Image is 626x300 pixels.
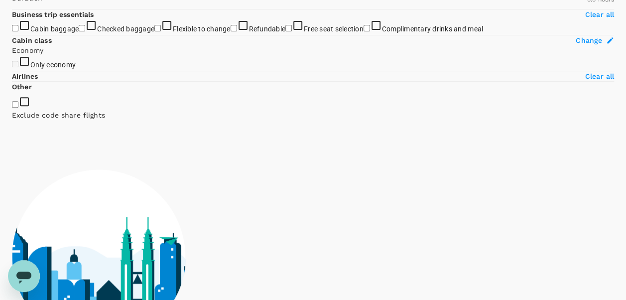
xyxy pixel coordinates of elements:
[12,25,18,31] input: Cabin baggage
[576,35,602,45] span: Change
[12,101,18,108] input: Exclude code share flights
[12,36,52,44] strong: Cabin class
[12,82,32,92] p: Other
[364,25,370,31] input: Complimentary drinks and meal
[12,45,614,55] p: Economy
[382,25,483,33] span: Complimentary drinks and meal
[12,110,614,120] p: Exclude code share flights
[30,61,76,69] span: Only economy
[231,25,237,31] input: Refundable
[585,9,614,19] p: Clear all
[30,25,79,33] span: Cabin baggage
[173,25,231,33] span: Flexible to change
[12,72,38,80] strong: Airlines
[585,71,614,81] p: Clear all
[285,25,292,31] input: Free seat selection
[97,25,154,33] span: Checked baggage
[79,25,85,31] input: Checked baggage
[12,10,94,18] strong: Business trip essentials
[249,25,286,33] span: Refundable
[12,61,18,67] input: Only economy
[154,25,161,31] input: Flexible to change
[304,25,364,33] span: Free seat selection
[8,260,40,292] iframe: Button to launch messaging window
